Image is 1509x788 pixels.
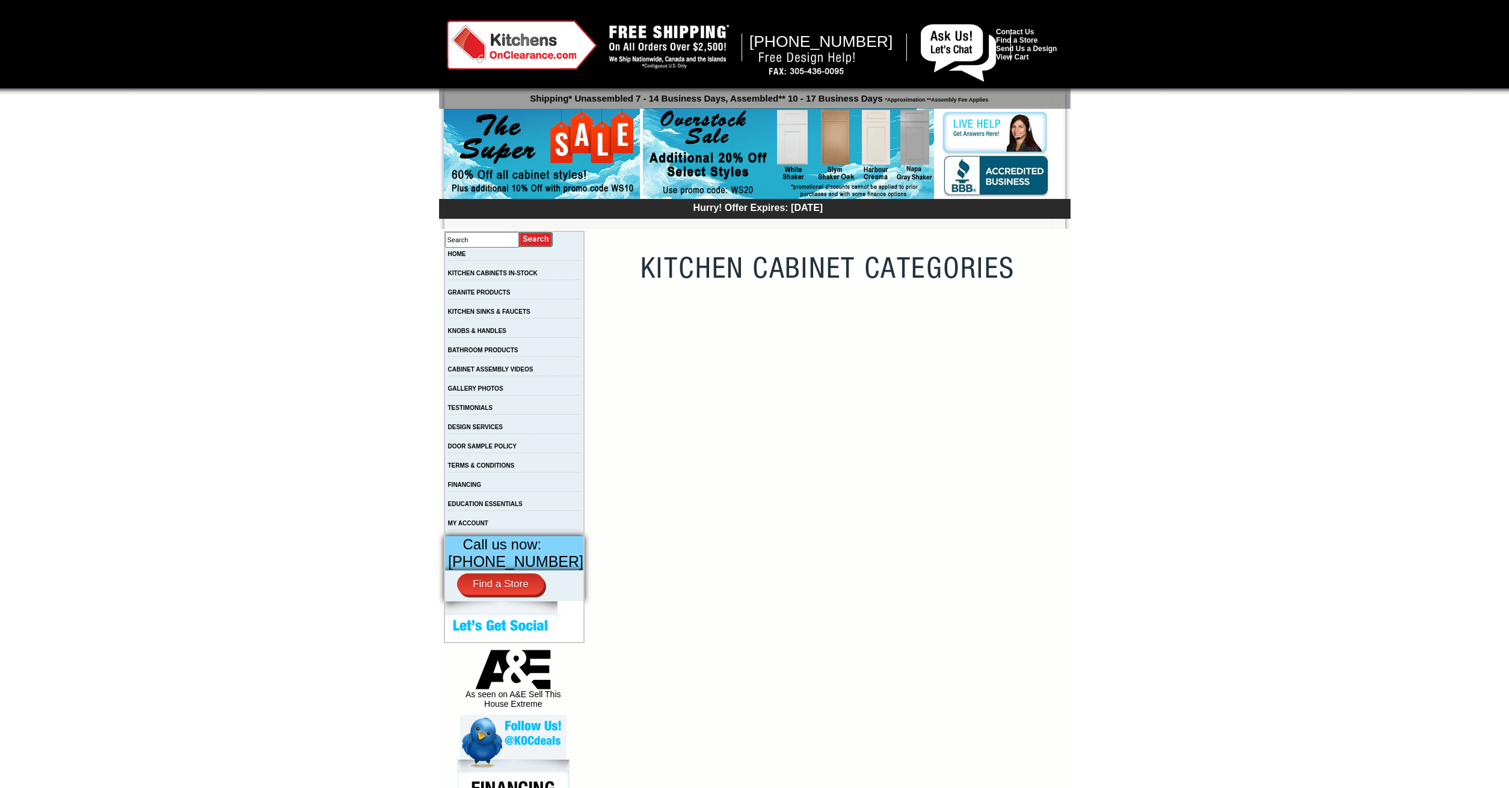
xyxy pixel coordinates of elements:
[519,231,553,248] input: Submit
[749,32,893,50] span: [PHONE_NUMBER]
[445,88,1071,103] p: Shipping* Unassembled 7 - 14 Business Days, Assembled** 10 - 17 Business Days
[448,251,466,257] a: HOME
[448,462,515,469] a: TERMS & CONDITIONS
[448,328,506,334] a: KNOBS & HANDLES
[996,36,1037,44] a: Find a Store
[448,366,533,373] a: CABINET ASSEMBLY VIDEOS
[448,481,482,488] a: FINANCING
[448,347,518,353] a: BATHROOM PRODUCTS
[445,201,1071,213] div: Hurry! Offer Expires: [DATE]
[448,520,488,527] a: MY ACCOUNT
[457,573,544,595] a: Find a Store
[448,405,493,411] a: TESTIMONIALS
[448,553,583,570] span: [PHONE_NUMBER]
[996,28,1034,36] a: Contact Us
[996,53,1028,61] a: View Cart
[883,94,989,103] span: *Approximation **Assembly Fee Applies
[448,289,511,296] a: GRANITE PRODUCTS
[448,270,538,276] a: KITCHEN CABINETS IN-STOCK
[448,424,503,430] a: DESIGN SERVICES
[448,443,517,450] a: DOOR SAMPLE POLICY
[448,385,503,392] a: GALLERY PHOTOS
[448,308,530,315] a: KITCHEN SINKS & FAUCETS
[448,501,523,507] a: EDUCATION ESSENTIALS
[447,20,597,70] img: Kitchens on Clearance Logo
[996,44,1057,53] a: Send Us a Design
[460,650,567,715] div: As seen on A&E Sell This House Extreme
[463,536,542,552] span: Call us now:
